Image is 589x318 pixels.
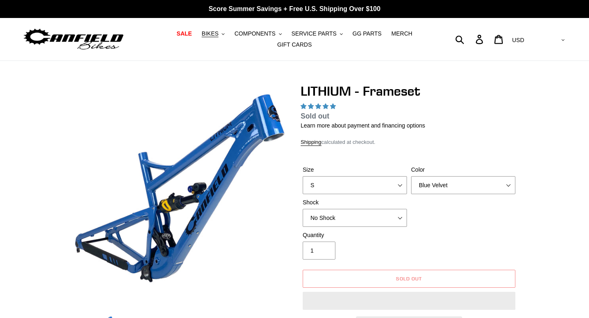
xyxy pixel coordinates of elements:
label: Size [303,166,407,174]
span: COMPONENTS [234,30,275,37]
label: Quantity [303,231,407,240]
button: SERVICE PARTS [287,28,346,39]
div: calculated at checkout. [301,138,517,146]
a: Learn more about payment and financing options [301,122,425,129]
label: Shock [303,198,407,207]
span: Sold out [301,112,329,120]
span: SALE [177,30,192,37]
a: MERCH [387,28,416,39]
h1: LITHIUM - Frameset [301,83,517,99]
a: GG PARTS [348,28,386,39]
span: Sold out [396,275,422,282]
input: Search [460,30,481,48]
label: Color [411,166,515,174]
span: SERVICE PARTS [291,30,336,37]
span: GG PARTS [353,30,382,37]
span: BIKES [202,30,218,37]
span: GIFT CARDS [277,41,312,48]
button: Sold out [303,270,515,288]
a: GIFT CARDS [273,39,316,50]
button: COMPONENTS [230,28,286,39]
span: 5.00 stars [301,103,337,110]
a: Shipping [301,139,321,146]
img: Canfield Bikes [22,27,125,52]
a: SALE [173,28,196,39]
span: MERCH [391,30,412,37]
img: LITHIUM - Frameset [73,85,287,298]
button: BIKES [198,28,229,39]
